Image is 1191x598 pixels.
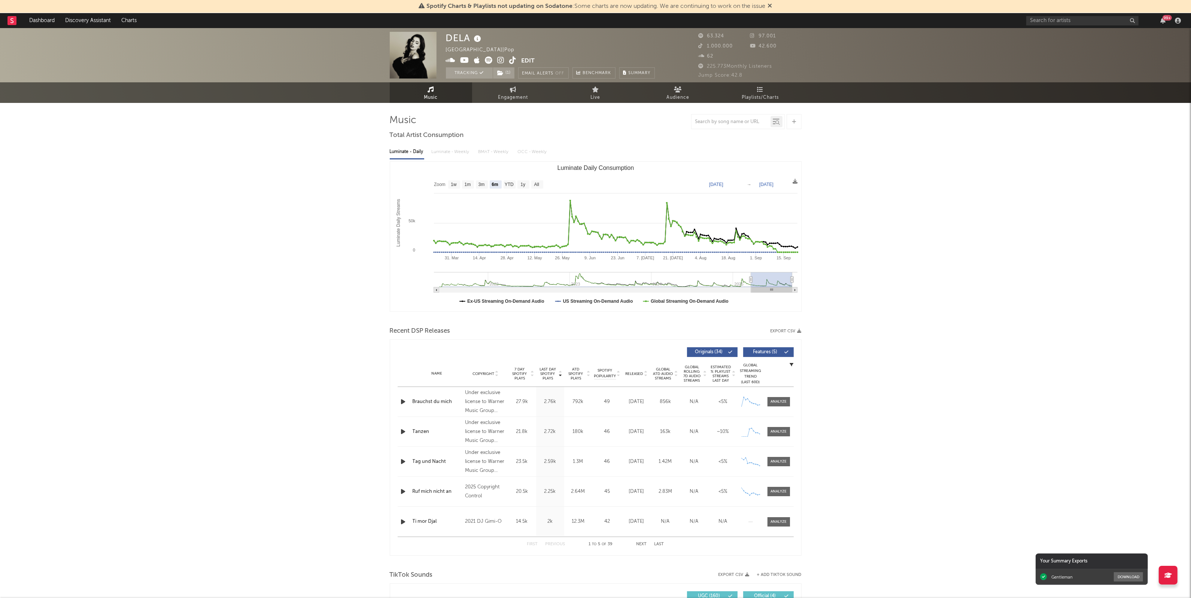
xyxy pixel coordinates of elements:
text: 1y [520,182,525,187]
span: 1.000.000 [699,44,733,49]
a: Ruf mich nicht an [413,488,462,495]
text: Zoom [434,182,446,187]
button: Edit [522,57,535,66]
button: Originals(34) [687,347,738,357]
a: Ti mor Djal [413,518,462,525]
div: N/A [682,428,707,436]
div: 42 [594,518,620,525]
button: Next [636,542,647,546]
button: Email AlertsOff [518,67,569,79]
a: Charts [116,13,142,28]
button: Previous [546,542,565,546]
a: Music [390,82,472,103]
a: Playlists/Charts [719,82,802,103]
span: Total Artist Consumption [390,131,464,140]
span: Copyright [473,372,494,376]
div: 46 [594,458,620,466]
div: Gentleman [1051,574,1073,580]
text: 23. Jun [611,256,624,260]
div: 792k [566,398,590,406]
div: 163k [653,428,678,436]
div: <5% [711,458,736,466]
span: to [592,543,597,546]
button: Summary [619,67,655,79]
span: ( 1 ) [493,67,515,79]
button: (1) [493,67,514,79]
span: 62 [699,54,714,59]
div: [DATE] [624,398,649,406]
a: Engagement [472,82,555,103]
text: 26. May [555,256,570,260]
div: Global Streaming Trend (Last 60D) [739,363,762,385]
span: 7 Day Spotify Plays [510,367,530,381]
a: Discovery Assistant [60,13,116,28]
span: Jump Score: 42.8 [699,73,743,78]
div: 23.5k [510,458,534,466]
a: Dashboard [24,13,60,28]
div: 2021 DJ Gimi-O [465,517,506,526]
div: N/A [682,518,707,525]
span: Engagement [498,93,528,102]
text: Global Streaming On-Demand Audio [651,299,729,304]
div: N/A [653,518,678,525]
span: Recent DSP Releases [390,327,450,336]
span: of [602,543,607,546]
span: Originals ( 34 ) [692,350,726,354]
text: 9. Jun [584,256,595,260]
button: Last [654,542,664,546]
div: N/A [682,398,707,406]
span: Audience [666,93,689,102]
div: 2025 Copyright Control [465,483,506,501]
a: Benchmark [572,67,616,79]
button: + Add TikTok Sound [750,573,802,577]
div: ~ 10 % [711,428,736,436]
text: 7. [DATE] [636,256,654,260]
div: N/A [682,488,707,495]
span: Benchmark [583,69,611,78]
span: ATD Spotify Plays [566,367,586,381]
text: → [747,182,751,187]
div: 2.59k [538,458,562,466]
span: Music [424,93,438,102]
a: Brauchst du mich [413,398,462,406]
div: 2.64M [566,488,590,495]
div: Your Summary Exports [1036,553,1148,569]
div: Name [413,371,462,376]
div: [DATE] [624,428,649,436]
div: Luminate - Daily [390,146,424,158]
text: YTD [504,182,513,187]
span: Global ATD Audio Streams [653,367,674,381]
input: Search by song name or URL [692,119,771,125]
text: 12. May [527,256,542,260]
text: 1m [464,182,471,187]
span: Spotify Popularity [594,368,616,379]
button: Features(5) [743,347,794,357]
div: 99 + [1163,15,1172,21]
button: 99+ [1160,18,1166,24]
div: 45 [594,488,620,495]
div: <5% [711,398,736,406]
div: 180k [566,428,590,436]
a: Live [555,82,637,103]
div: Under exclusive license to Warner Music Group Germany Holding GmbH,, © 2025 DELA [465,418,506,445]
text: 18. Aug [721,256,735,260]
text: [DATE] [709,182,723,187]
div: 12.3M [566,518,590,525]
div: 20.5k [510,488,534,495]
span: 97.001 [750,34,776,39]
span: 42.600 [750,44,777,49]
text: 50k [408,219,415,223]
div: [DATE] [624,458,649,466]
div: 2.72k [538,428,562,436]
div: 2.83M [653,488,678,495]
a: Tanzen [413,428,462,436]
span: Estimated % Playlist Streams Last Day [711,365,731,383]
div: [DATE] [624,488,649,495]
span: Last Day Spotify Plays [538,367,558,381]
text: US Streaming On-Demand Audio [563,299,633,304]
div: 27.9k [510,398,534,406]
